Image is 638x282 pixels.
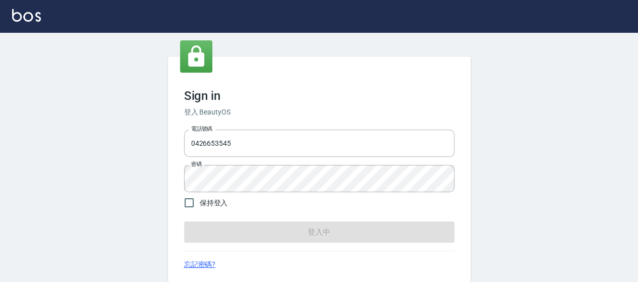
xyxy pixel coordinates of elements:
h6: 登入 BeautyOS [184,107,454,118]
span: 保持登入 [200,198,228,208]
h3: Sign in [184,89,454,103]
img: Logo [12,9,41,22]
label: 密碼 [191,160,202,168]
label: 電話號碼 [191,125,212,133]
a: 忘記密碼? [184,259,216,270]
